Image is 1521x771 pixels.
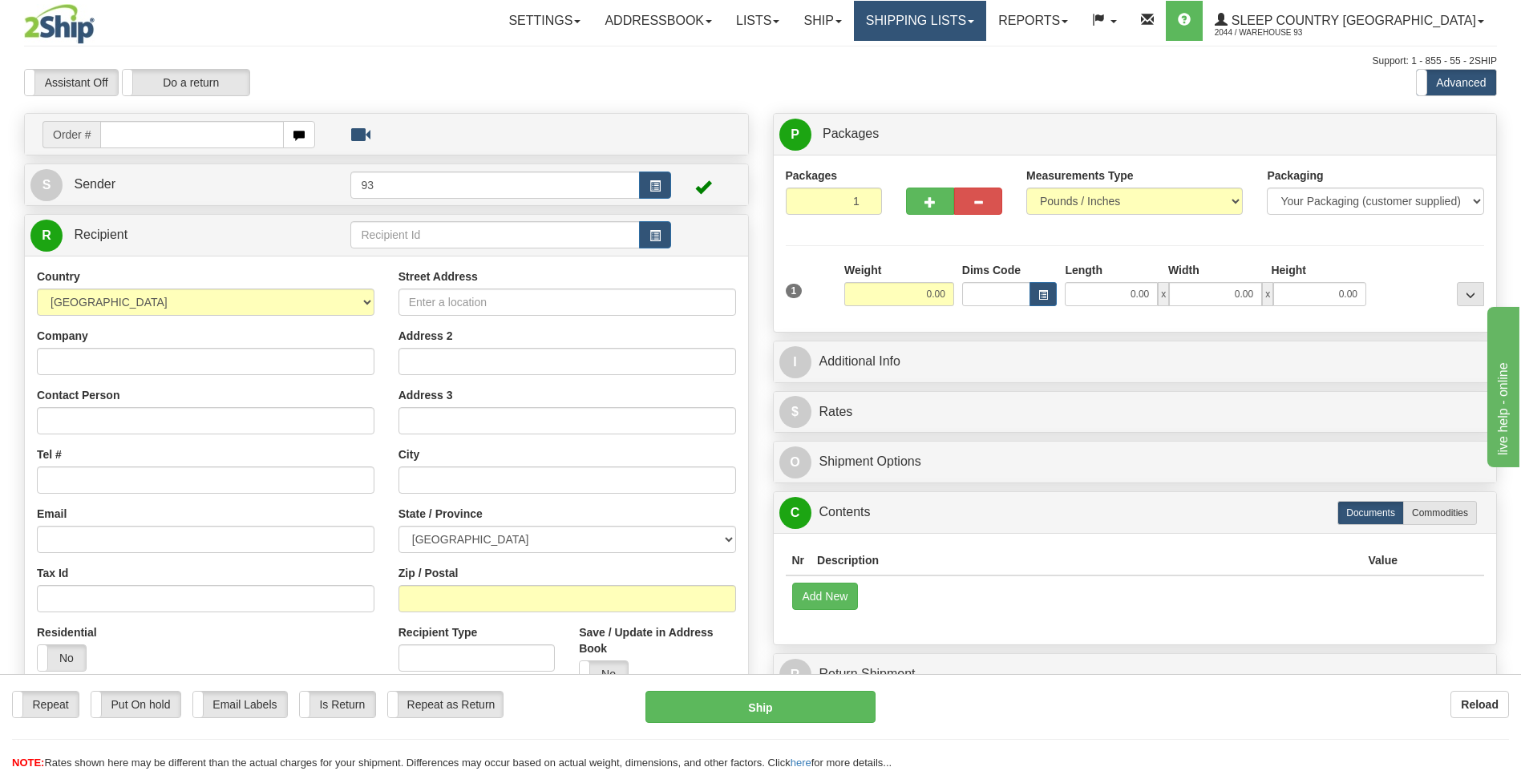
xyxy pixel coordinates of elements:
span: NOTE: [12,757,44,769]
span: P [779,119,811,151]
span: S [30,169,63,201]
th: Nr [786,546,811,575]
label: Email Labels [193,692,287,717]
label: Contact Person [37,387,119,403]
a: Lists [724,1,791,41]
a: P Packages [779,118,1491,151]
label: Recipient Type [398,624,478,640]
label: No [38,645,86,671]
span: I [779,346,811,378]
a: Settings [496,1,593,41]
label: City [398,446,419,462]
span: C [779,497,811,529]
iframe: chat widget [1484,304,1519,467]
a: Reports [986,1,1080,41]
span: 1 [786,284,803,298]
span: $ [779,396,811,428]
label: Commodities [1403,501,1477,525]
th: Value [1361,546,1404,575]
span: Packages [823,127,879,140]
th: Description [811,546,1361,575]
label: State / Province [398,506,483,522]
label: Tax Id [37,565,68,581]
b: Reload [1461,698,1499,711]
input: Sender Id [350,172,639,199]
label: Repeat [13,692,79,717]
a: Shipping lists [854,1,986,41]
label: Street Address [398,268,478,285]
label: Length [1065,262,1102,278]
label: Company [37,328,88,344]
label: Do a return [123,70,249,95]
label: Address 3 [398,387,453,403]
span: Sleep Country [GEOGRAPHIC_DATA] [1228,14,1476,27]
label: Packages [786,168,838,184]
input: Recipient Id [350,221,639,248]
input: Enter a location [398,289,736,316]
button: Reload [1450,691,1509,718]
span: Order # [42,121,100,148]
a: OShipment Options [779,446,1491,478]
label: Residential [37,624,97,640]
label: Width [1168,262,1199,278]
label: Measurements Type [1026,168,1134,184]
label: Assistant Off [25,70,118,95]
div: ... [1457,282,1484,306]
label: Save / Update in Address Book [579,624,735,656]
a: RReturn Shipment [779,658,1491,691]
a: Ship [791,1,853,41]
span: x [1158,282,1169,306]
a: S Sender [30,168,350,201]
button: Add New [792,583,859,610]
label: Country [37,268,80,285]
button: Ship [645,691,875,723]
label: Put On hold [91,692,180,717]
a: Addressbook [593,1,724,41]
label: No [580,661,628,687]
a: here [791,757,811,769]
label: Tel # [37,446,62,462]
div: Support: 1 - 855 - 55 - 2SHIP [24,54,1497,68]
span: R [30,220,63,252]
img: logo2044.jpg [24,4,95,44]
div: live help - online [12,10,148,29]
label: Zip / Postal [398,565,459,581]
label: Is Return [300,692,375,717]
label: Weight [844,262,881,278]
label: Address 2 [398,328,453,344]
span: R [779,659,811,691]
span: Recipient [74,228,127,241]
label: Advanced [1417,70,1496,95]
label: Repeat as Return [388,692,503,717]
span: x [1262,282,1273,306]
a: CContents [779,496,1491,529]
span: 2044 / Warehouse 93 [1215,25,1335,41]
label: Packaging [1267,168,1323,184]
a: $Rates [779,396,1491,429]
label: Email [37,506,67,522]
label: Height [1271,262,1306,278]
label: Dims Code [962,262,1021,278]
label: Documents [1337,501,1404,525]
span: Sender [74,177,115,191]
a: R Recipient [30,219,315,252]
a: Sleep Country [GEOGRAPHIC_DATA] 2044 / Warehouse 93 [1203,1,1496,41]
a: IAdditional Info [779,345,1491,378]
span: O [779,446,811,478]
